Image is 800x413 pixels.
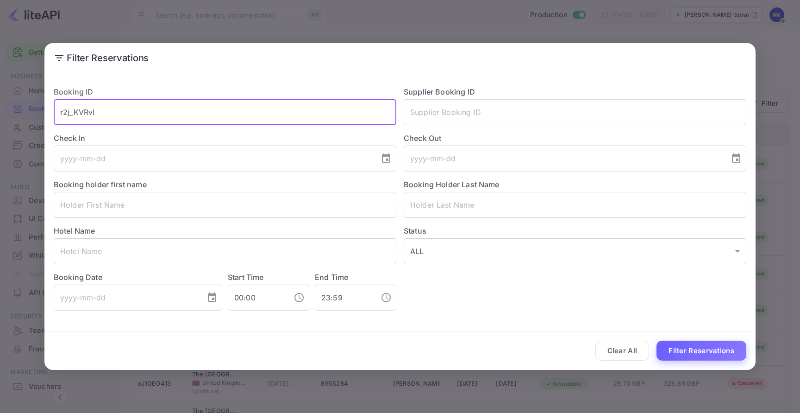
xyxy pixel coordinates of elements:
[404,180,500,189] label: Booking Holder Last Name
[404,238,746,264] div: ALL
[404,87,475,96] label: Supplier Booking ID
[404,133,746,144] label: Check Out
[54,192,396,218] input: Holder First Name
[727,149,745,168] button: Choose date
[228,273,264,282] label: Start Time
[228,285,286,311] input: hh:mm
[377,149,395,168] button: Choose date
[54,238,396,264] input: Hotel Name
[54,99,396,125] input: Booking ID
[656,341,746,361] button: Filter Reservations
[404,225,746,236] label: Status
[203,288,221,307] button: Choose date
[595,341,650,361] button: Clear All
[377,288,395,307] button: Choose time, selected time is 11:59 PM
[315,273,348,282] label: End Time
[404,146,723,172] input: yyyy-mm-dd
[54,146,373,172] input: yyyy-mm-dd
[290,288,308,307] button: Choose time, selected time is 12:00 AM
[54,180,147,189] label: Booking holder first name
[404,192,746,218] input: Holder Last Name
[54,133,396,144] label: Check In
[54,285,199,311] input: yyyy-mm-dd
[315,285,373,311] input: hh:mm
[54,272,222,283] label: Booking Date
[54,87,94,96] label: Booking ID
[44,43,756,73] h2: Filter Reservations
[404,99,746,125] input: Supplier Booking ID
[54,226,95,235] label: Hotel Name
